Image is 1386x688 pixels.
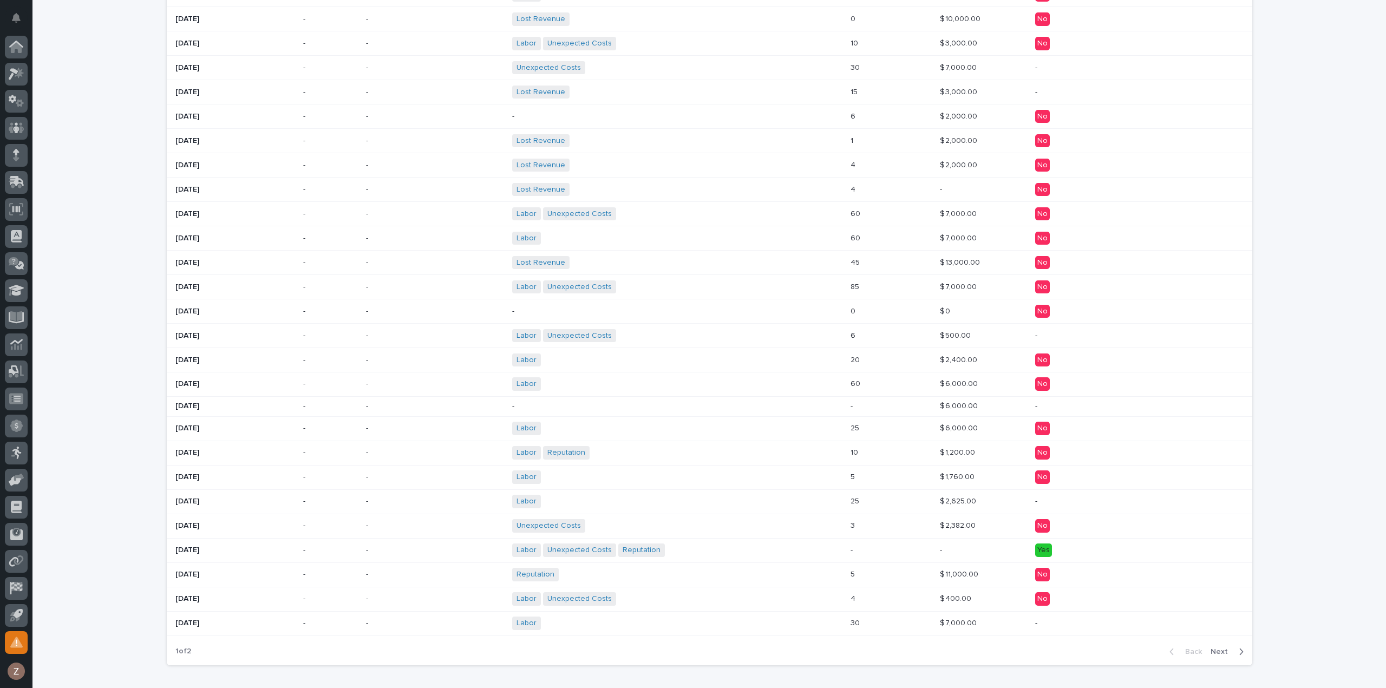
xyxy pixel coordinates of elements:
[940,446,977,457] p: $ 1,200.00
[1035,402,1225,411] p: -
[517,448,537,457] a: Labor
[940,37,979,48] p: $ 3,000.00
[851,446,860,457] p: 10
[1211,647,1234,657] span: Next
[517,570,554,579] a: Reputation
[512,112,702,121] p: -
[303,258,357,267] p: -
[303,88,357,97] p: -
[940,280,979,292] p: $ 7,000.00
[1035,470,1050,484] div: No
[1035,592,1050,606] div: No
[175,356,295,365] p: [DATE]
[303,546,357,555] p: -
[851,134,855,146] p: 1
[623,546,661,555] a: Reputation
[366,209,504,219] p: -
[517,473,537,482] a: Labor
[517,521,581,530] a: Unexpected Costs
[175,424,295,433] p: [DATE]
[851,353,862,365] p: 20
[1035,232,1050,245] div: No
[303,209,357,219] p: -
[303,307,357,316] p: -
[940,592,973,604] p: $ 400.00
[547,209,612,219] a: Unexpected Costs
[366,546,504,555] p: -
[167,396,1252,416] tr: [DATE]----- $ 6,000.00$ 6,000.00 -
[940,232,979,243] p: $ 7,000.00
[167,80,1252,104] tr: [DATE]--Lost Revenue 1515 $ 3,000.00$ 3,000.00 -
[303,448,357,457] p: -
[303,521,357,530] p: -
[940,183,944,194] p: -
[175,258,295,267] p: [DATE]
[175,112,295,121] p: [DATE]
[517,497,537,506] a: Labor
[175,594,295,604] p: [DATE]
[1035,519,1050,533] div: No
[1035,497,1225,506] p: -
[366,112,504,121] p: -
[303,379,357,389] p: -
[940,377,980,389] p: $ 6,000.00
[517,234,537,243] a: Labor
[940,329,973,340] p: $ 500.00
[167,441,1252,465] tr: [DATE]--Labor Reputation 1010 $ 1,200.00$ 1,200.00 No
[167,562,1252,587] tr: [DATE]--Reputation 55 $ 11,000.00$ 11,000.00 No
[167,299,1252,323] tr: [DATE]---00 $ 0$ 0 No
[167,489,1252,514] tr: [DATE]--Labor 2525 $ 2,625.00$ 2,625.00 -
[303,136,357,146] p: -
[175,234,295,243] p: [DATE]
[366,497,504,506] p: -
[517,619,537,628] a: Labor
[851,61,862,73] p: 30
[175,15,295,24] p: [DATE]
[1035,353,1050,367] div: No
[851,232,862,243] p: 60
[851,12,858,24] p: 0
[303,63,357,73] p: -
[1035,159,1050,172] div: No
[175,39,295,48] p: [DATE]
[1035,183,1050,196] div: No
[940,568,980,579] p: $ 11,000.00
[1035,543,1052,557] div: Yes
[366,402,504,411] p: -
[1035,446,1050,460] div: No
[851,377,862,389] p: 60
[366,379,504,389] p: -
[1035,422,1050,435] div: No
[175,619,295,628] p: [DATE]
[167,638,200,665] p: 1 of 2
[940,159,979,170] p: $ 2,000.00
[167,611,1252,635] tr: [DATE]--Labor 3030 $ 7,000.00$ 7,000.00 -
[175,379,295,389] p: [DATE]
[167,323,1252,348] tr: [DATE]--Labor Unexpected Costs 66 $ 500.00$ 500.00 -
[366,570,504,579] p: -
[547,331,612,340] a: Unexpected Costs
[366,15,504,24] p: -
[1035,110,1050,123] div: No
[851,617,862,628] p: 30
[851,159,858,170] p: 4
[851,86,860,97] p: 15
[940,617,979,628] p: $ 7,000.00
[175,185,295,194] p: [DATE]
[940,134,979,146] p: $ 2,000.00
[366,258,504,267] p: -
[366,234,504,243] p: -
[851,543,855,555] p: -
[167,153,1252,178] tr: [DATE]--Lost Revenue 44 $ 2,000.00$ 2,000.00 No
[1035,619,1225,628] p: -
[1035,63,1225,73] p: -
[175,402,295,411] p: [DATE]
[366,448,504,457] p: -
[940,399,980,411] p: $ 6,000.00
[175,497,295,506] p: [DATE]
[940,207,979,219] p: $ 7,000.00
[851,495,861,506] p: 25
[1161,647,1206,657] button: Back
[167,56,1252,80] tr: [DATE]--Unexpected Costs 3030 $ 7,000.00$ 7,000.00 -
[303,570,357,579] p: -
